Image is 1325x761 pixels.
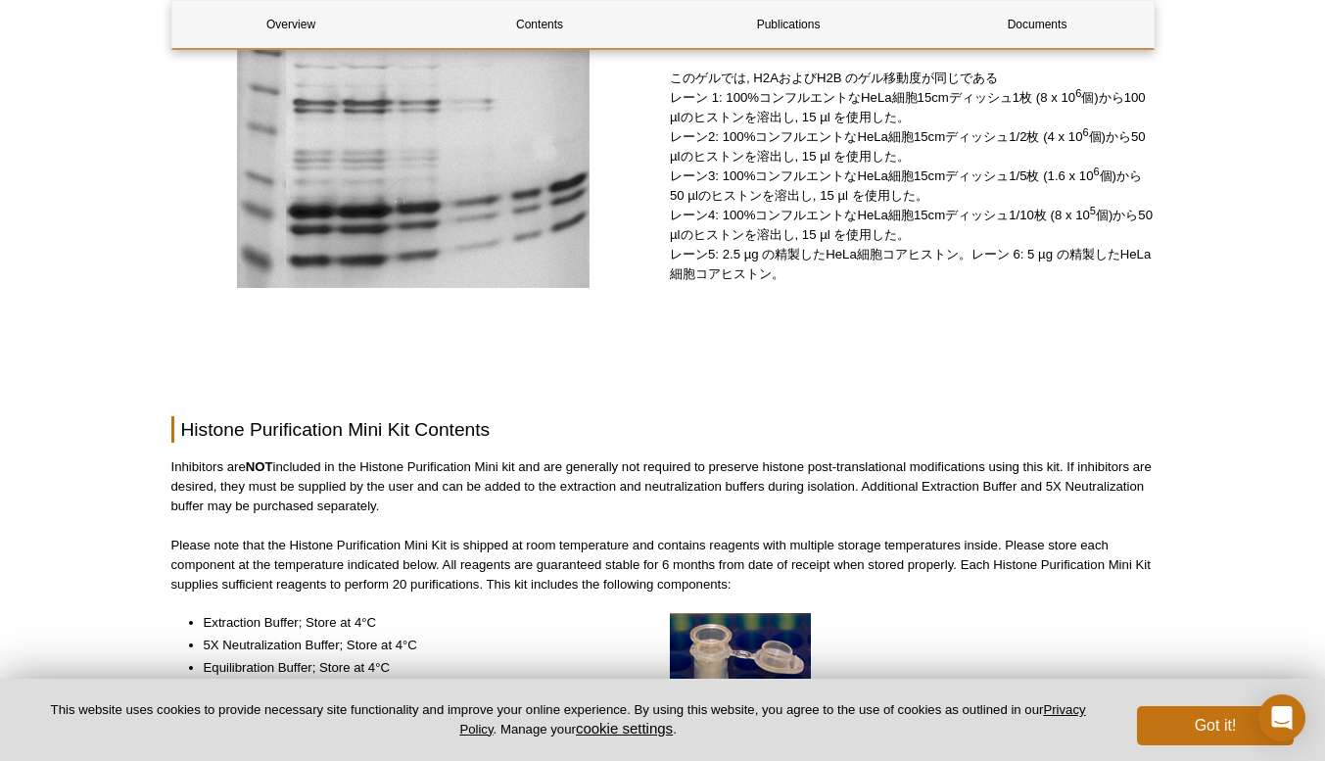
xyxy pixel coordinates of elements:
h2: Histone Purification Mini Kit Contents [171,416,1155,443]
li: Equilibration Buffer; Store at 4°C [204,658,637,678]
a: Contents [421,1,659,48]
strong: NOT [246,459,273,474]
div: Open Intercom Messenger [1258,694,1305,741]
p: This website uses cookies to provide necessary site functionality and improve your online experie... [31,701,1105,738]
sup: 6 [1093,166,1099,177]
a: Documents [919,1,1157,48]
li: Extraction Buffer; Store at 4°C [204,613,637,633]
a: Overview [172,1,410,48]
sup: 6 [1075,87,1081,99]
p: Inhibitors are included in the Histone Purification Mini kit and are generally not required to pr... [171,457,1155,516]
p: Please note that the Histone Purification Mini Kit is shipped at room temperature and contains re... [171,536,1155,595]
sup: 6 [1082,126,1088,138]
button: cookie settings [576,720,673,737]
a: Privacy Policy [459,702,1085,736]
p: このゲルでは, H2AおよびH2B のゲル移動度が同じである レーン 1: 100%コンフルエントなHeLa細胞15cmディッシュ1枚 (8 x 10 個)から100 µlのヒストンを溶出し, ... [670,69,1155,284]
li: 5X Neutralization Buffer; Store at 4°C [204,636,637,655]
button: Got it! [1137,706,1294,745]
sup: 5 [1090,205,1096,216]
a: Publications [670,1,908,48]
